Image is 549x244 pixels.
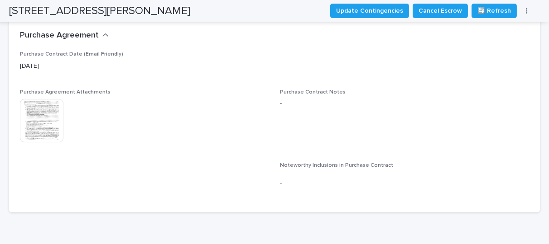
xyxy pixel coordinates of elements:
span: Purchase Contract Notes [280,89,346,95]
p: - [280,178,529,188]
span: Noteworthy Inclusions in Purchase Contract [280,163,393,168]
h2: [STREET_ADDRESS][PERSON_NAME] [9,5,190,18]
span: 🔄 Refresh [477,6,511,15]
span: Purchase Contract Date (Email Friendly) [20,52,123,57]
button: 🔄 Refresh [472,4,517,18]
p: [DATE] [20,61,529,71]
h2: Purchase Agreement [20,31,99,41]
span: Update Contingencies [336,6,403,15]
button: Purchase Agreement [20,31,109,41]
button: Cancel Escrow [413,4,468,18]
span: Cancel Escrow [419,6,462,15]
button: Update Contingencies [330,4,409,18]
span: Purchase Agreement Attachments [20,89,111,95]
p: - [280,99,529,108]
